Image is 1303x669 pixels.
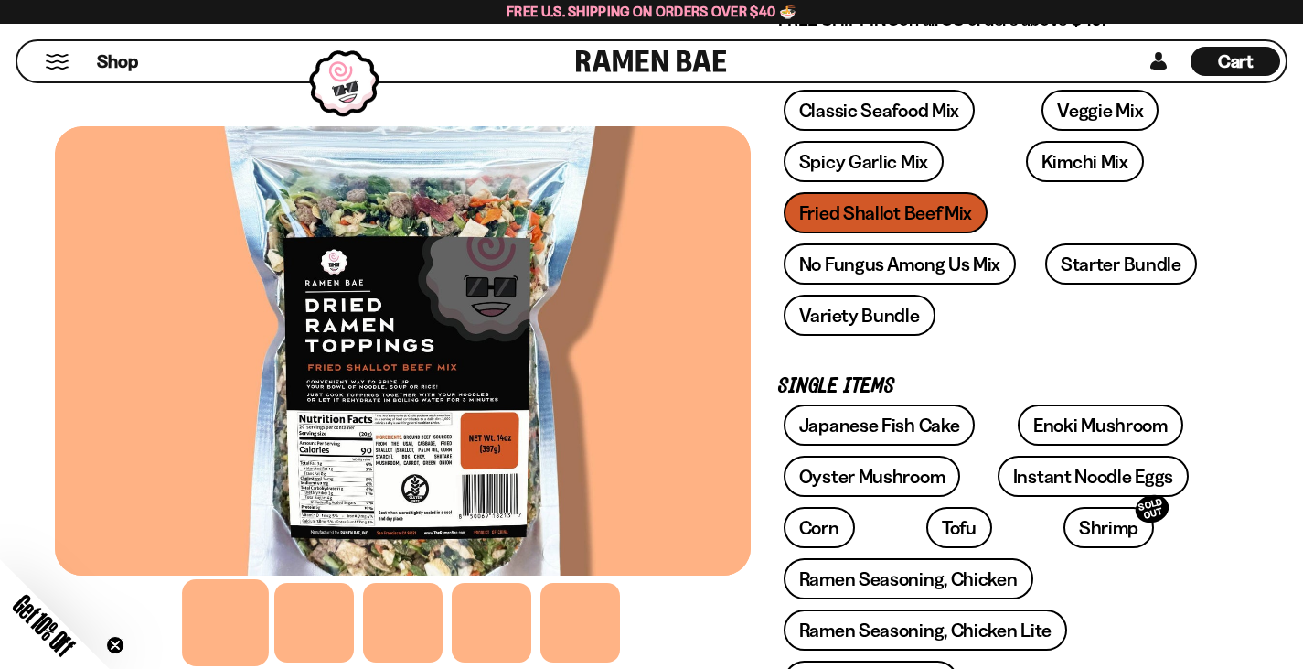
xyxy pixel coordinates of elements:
div: Cart [1191,41,1280,81]
a: Kimchi Mix [1026,141,1144,182]
a: Classic Seafood Mix [784,90,975,131]
div: SOLD OUT [1132,491,1172,527]
p: Single Items [778,378,1221,395]
a: Spicy Garlic Mix [784,141,944,182]
span: Get 10% Off [8,589,80,661]
span: Shop [97,49,138,74]
a: Instant Noodle Eggs [998,456,1189,497]
a: Oyster Mushroom [784,456,961,497]
a: Starter Bundle [1045,243,1197,285]
a: ShrimpSOLD OUT [1063,507,1154,548]
a: Shop [97,47,138,76]
a: Corn [784,507,855,548]
span: Cart [1218,50,1254,72]
a: Veggie Mix [1041,90,1159,131]
a: No Fungus Among Us Mix [784,243,1016,285]
a: Enoki Mushroom [1018,405,1183,446]
a: Tofu [926,507,992,548]
a: Ramen Seasoning, Chicken [784,558,1033,599]
span: Free U.S. Shipping on Orders over $40 🍜 [507,3,796,20]
a: Variety Bundle [784,295,935,336]
a: Japanese Fish Cake [784,405,976,446]
button: Close teaser [106,636,124,654]
button: Mobile Menu Trigger [45,54,69,70]
a: Ramen Seasoning, Chicken Lite [784,610,1067,651]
